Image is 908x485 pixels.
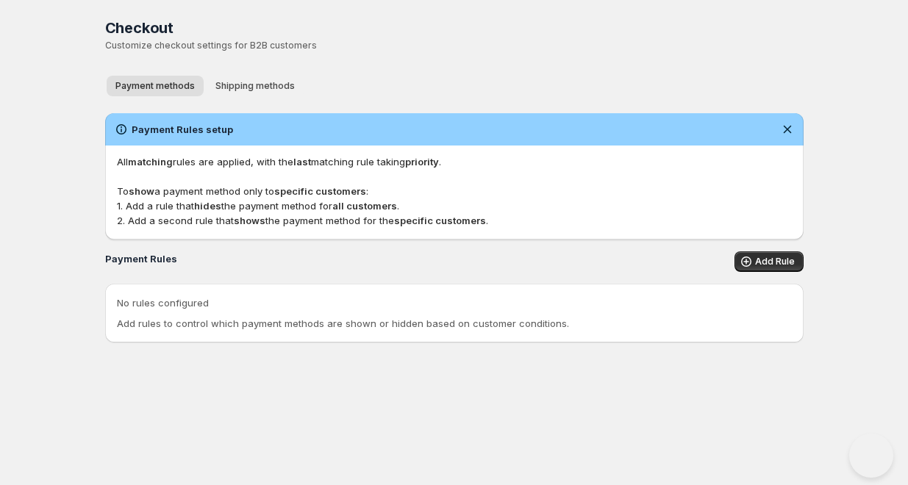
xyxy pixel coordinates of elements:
[215,80,295,92] span: Shipping methods
[117,295,792,310] p: No rules configured
[734,251,804,272] button: Add Rule
[117,154,792,228] p: All rules are applied, with the matching rule taking . To a payment method only to : 1. Add a rul...
[129,185,154,197] b: show
[274,185,366,197] b: specific customers
[234,215,265,226] b: shows
[128,156,173,168] b: matching
[332,200,397,212] b: all customers
[194,200,221,212] b: hides
[105,40,804,51] p: Customize checkout settings for B2B customers
[117,316,792,331] p: Add rules to control which payment methods are shown or hidden based on customer conditions.
[755,256,795,267] span: Add Rule
[777,119,798,140] button: Dismiss notification
[293,156,311,168] b: last
[105,19,174,37] span: Checkout
[394,215,486,226] b: specific customers
[849,434,893,478] iframe: Help Scout Beacon - Open
[105,251,177,272] h2: Payment Rules
[115,80,195,92] span: Payment methods
[132,122,233,137] h2: Payment Rules setup
[405,156,439,168] b: priority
